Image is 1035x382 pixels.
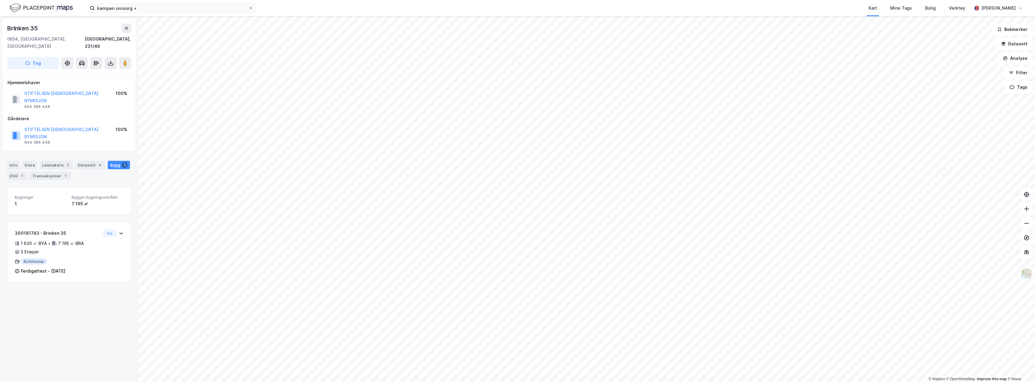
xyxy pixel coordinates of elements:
div: Verktøy [949,5,965,12]
div: Bygg [108,161,130,169]
button: Analyse [998,52,1033,64]
button: Datasett [996,38,1033,50]
div: 1 [63,173,69,179]
div: Mine Tags [890,5,912,12]
img: logo.f888ab2527a4732fd821a326f86c7f29.svg [10,3,73,13]
div: 944 384 448 [24,140,50,145]
a: Mapbox [928,377,945,381]
div: Hjemmelshaver [8,79,131,86]
div: Eiere [22,161,37,169]
div: Gårdeiere [8,115,131,122]
div: Kontrollprogram for chat [1005,353,1035,382]
div: 7 195 ㎡ [72,200,124,207]
div: 7 195 ㎡ BRA [58,240,84,247]
div: 5 Etasjer [21,248,39,255]
a: Improve this map [977,377,1007,381]
span: Bygninger [15,195,67,200]
div: 100% [116,90,127,97]
button: Vis [103,230,116,237]
div: Bolig [925,5,936,12]
input: Søk på adresse, matrikkel, gårdeiere, leietakere eller personer [95,4,248,13]
div: [PERSON_NAME] [981,5,1016,12]
div: • [48,241,51,246]
div: 1 [15,200,67,207]
button: Tag [7,57,59,69]
div: Leietakere [40,161,73,169]
div: 944 384 448 [24,104,50,109]
div: Info [7,161,20,169]
div: Brinken 35 [7,23,39,33]
iframe: Chat Widget [1005,353,1035,382]
button: Bokmerker [992,23,1033,35]
div: 1 [122,162,128,168]
div: 100% [116,126,127,133]
div: 2 [65,162,71,168]
img: Z [1021,268,1032,280]
div: 0654, [GEOGRAPHIC_DATA], [GEOGRAPHIC_DATA] [7,35,85,50]
div: Transaksjoner [30,172,71,180]
div: [GEOGRAPHIC_DATA], 231/46 [85,35,131,50]
a: OpenStreetMap [946,377,975,381]
button: Filter [1004,67,1033,79]
div: 1 [19,173,25,179]
span: Bygget bygningsområde [72,195,124,200]
div: ESG [7,172,27,180]
div: 300181743 - Brinken 35 [15,230,100,237]
div: Ferdigattest - [DATE] [21,267,65,275]
button: Tags [1005,81,1033,93]
div: 1 630 ㎡ BYA [21,240,47,247]
div: 4 [97,162,103,168]
div: Datasett [76,161,105,169]
div: Kart [869,5,877,12]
